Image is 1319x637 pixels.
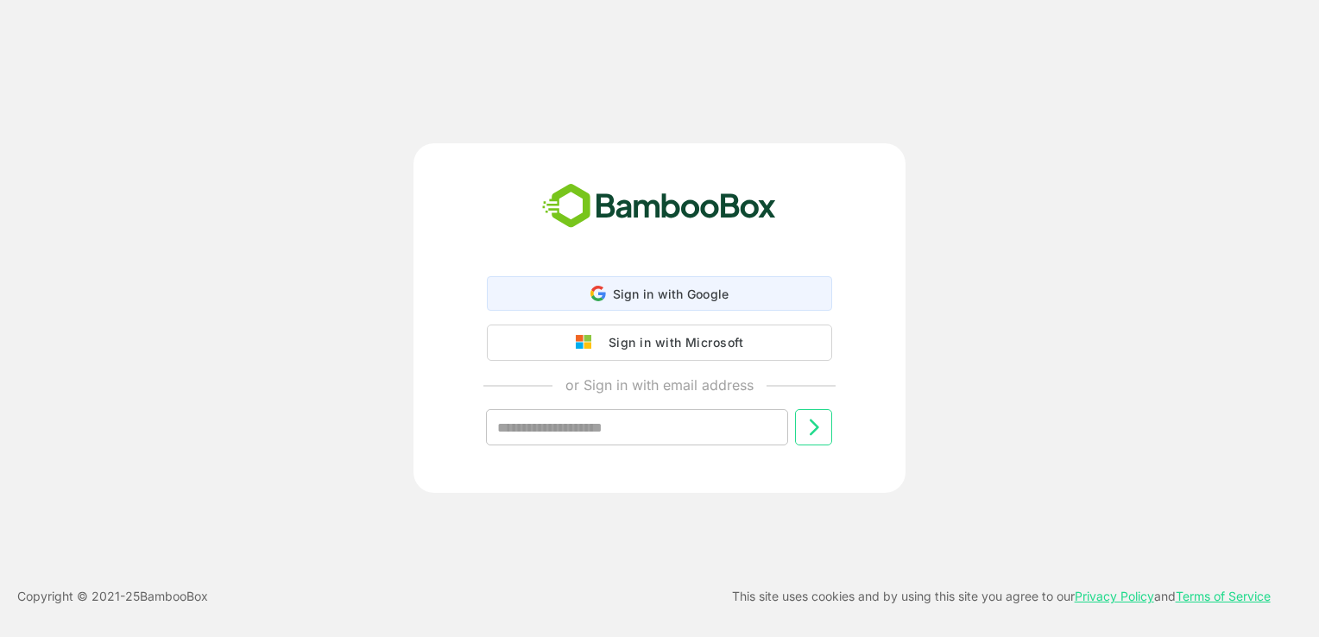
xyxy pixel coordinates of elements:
span: Sign in with Google [613,287,729,301]
button: Sign in with Microsoft [487,325,832,361]
div: Sign in with Microsoft [600,331,743,354]
a: Privacy Policy [1075,589,1154,603]
p: Copyright © 2021- 25 BambooBox [17,586,208,607]
p: This site uses cookies and by using this site you agree to our and [732,586,1271,607]
p: or Sign in with email address [565,375,754,395]
img: bamboobox [533,178,786,235]
img: google [576,335,600,350]
div: Sign in with Google [487,276,832,311]
a: Terms of Service [1176,589,1271,603]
